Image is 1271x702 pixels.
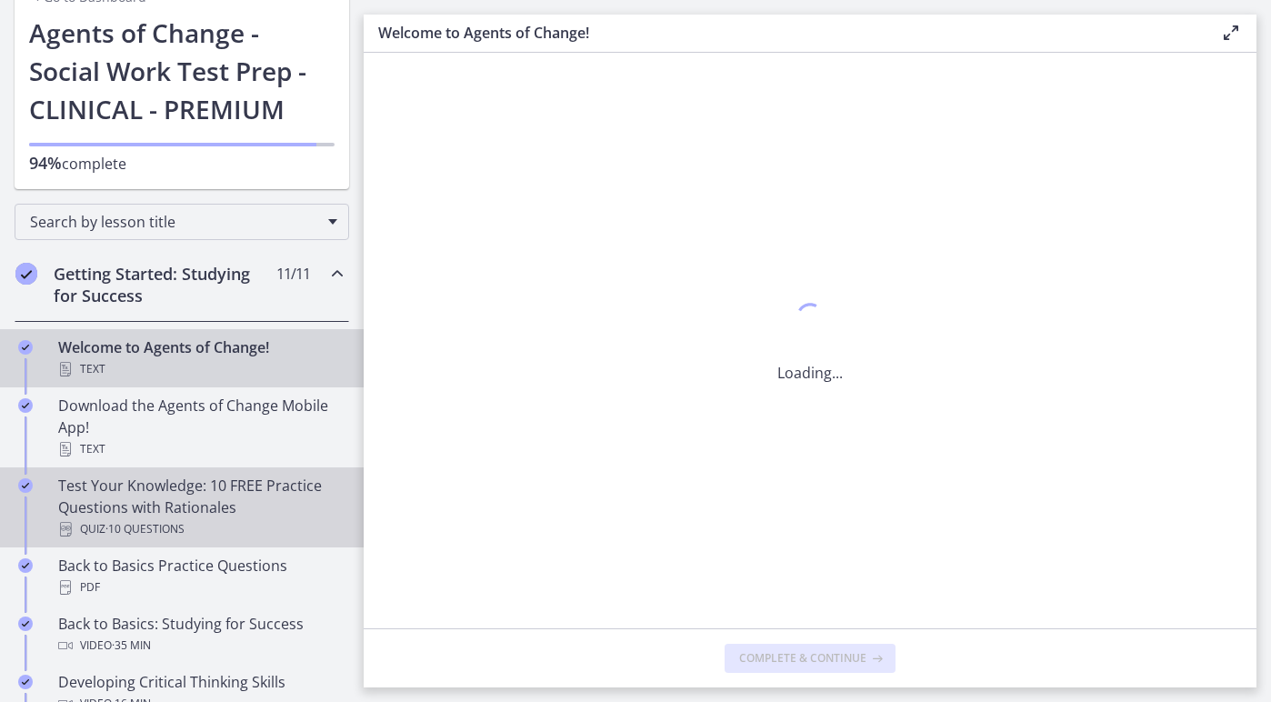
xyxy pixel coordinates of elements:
div: Download the Agents of Change Mobile App! [58,395,342,460]
div: Video [58,635,342,657]
span: 11 / 11 [276,263,310,285]
div: Welcome to Agents of Change! [58,336,342,380]
span: Complete & continue [739,651,866,666]
div: Quiz [58,518,342,540]
div: PDF [58,577,342,598]
span: · 35 min [112,635,151,657]
p: complete [29,152,335,175]
div: Text [58,358,342,380]
i: Completed [18,398,33,413]
h3: Welcome to Agents of Change! [378,22,1191,44]
button: Complete & continue [725,644,896,673]
i: Completed [18,558,33,573]
div: Text [58,438,342,460]
h2: Getting Started: Studying for Success [54,263,275,306]
span: 94% [29,152,62,174]
span: · 10 Questions [105,518,185,540]
i: Completed [15,263,37,285]
p: Loading... [777,362,843,384]
div: Back to Basics Practice Questions [58,555,342,598]
i: Completed [18,675,33,689]
div: Back to Basics: Studying for Success [58,613,342,657]
i: Completed [18,340,33,355]
div: Search by lesson title [15,204,349,240]
div: Test Your Knowledge: 10 FREE Practice Questions with Rationales [58,475,342,540]
div: 1 [777,298,843,340]
i: Completed [18,478,33,493]
i: Completed [18,617,33,631]
span: Search by lesson title [30,212,319,232]
h1: Agents of Change - Social Work Test Prep - CLINICAL - PREMIUM [29,14,335,128]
